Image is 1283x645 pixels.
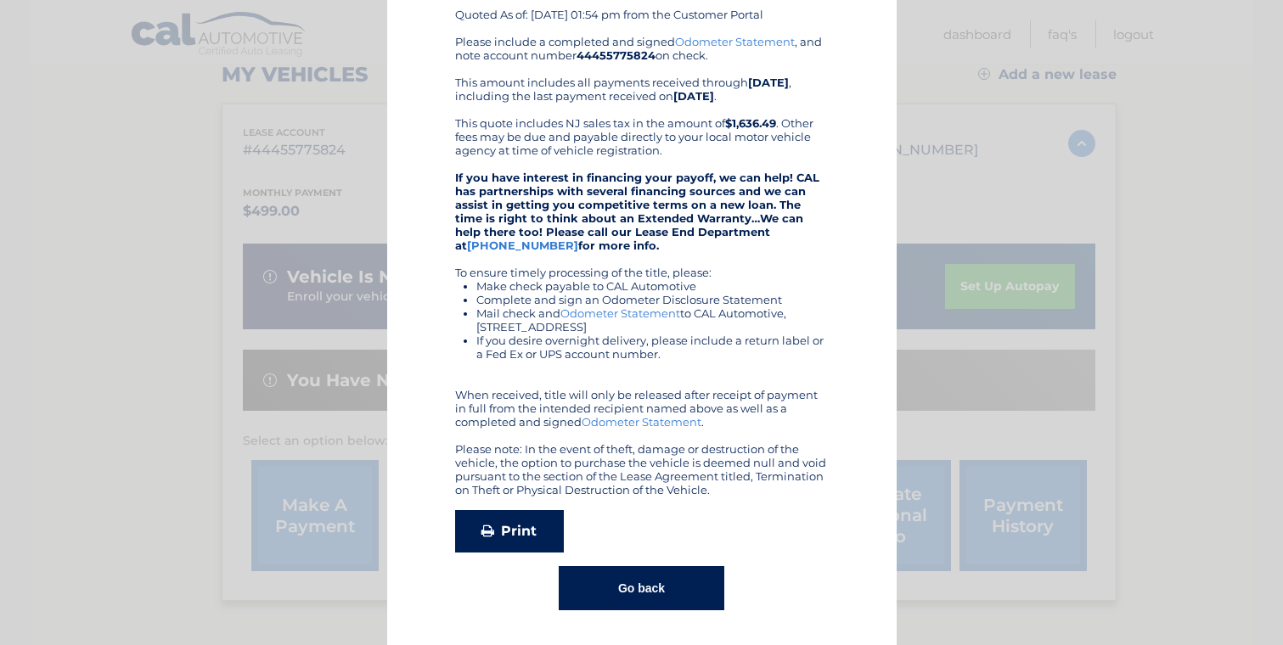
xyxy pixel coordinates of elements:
a: Odometer Statement [582,415,701,429]
li: Make check payable to CAL Automotive [476,279,829,293]
b: [DATE] [673,89,714,103]
li: Mail check and to CAL Automotive, [STREET_ADDRESS] [476,306,829,334]
a: Print [455,510,564,552]
button: Go back [559,566,724,610]
a: Odometer Statement [675,35,795,48]
a: Odometer Statement [560,306,680,320]
b: 44455775824 [577,48,656,62]
div: Please include a completed and signed , and note account number on check. This amount includes al... [455,35,829,496]
b: [DATE] [748,76,789,89]
strong: If you have interest in financing your payoff, we can help! CAL has partnerships with several fin... [455,171,819,252]
b: $1,636.49 [725,116,776,130]
li: If you desire overnight delivery, please include a return label or a Fed Ex or UPS account number. [476,334,829,361]
li: Complete and sign an Odometer Disclosure Statement [476,293,829,306]
a: [PHONE_NUMBER] [467,238,578,252]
